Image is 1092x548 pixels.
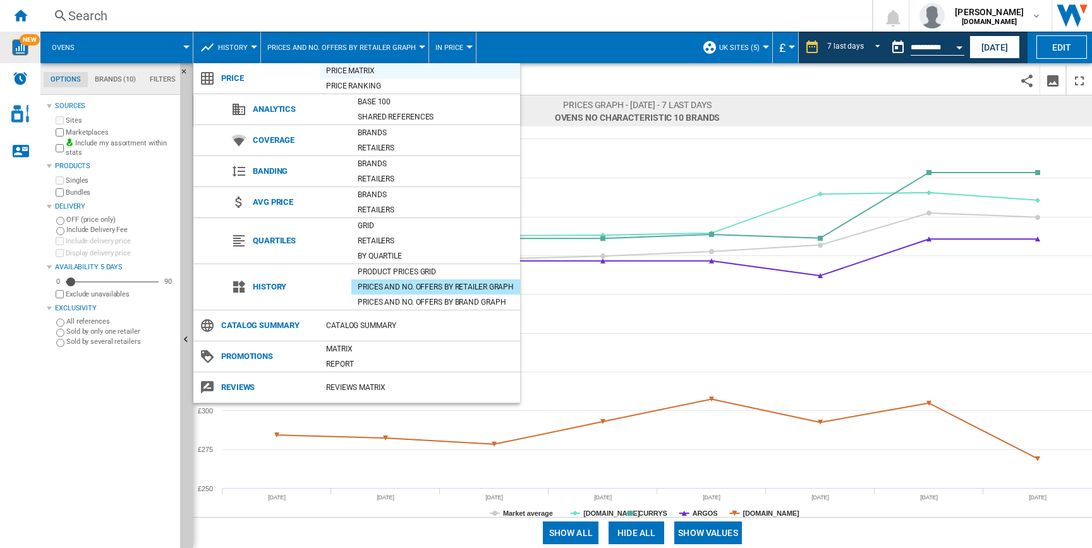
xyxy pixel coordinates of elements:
[351,126,520,139] div: Brands
[320,343,520,355] div: Matrix
[351,95,520,108] div: Base 100
[215,348,320,365] span: Promotions
[320,381,520,394] div: REVIEWS Matrix
[351,173,520,185] div: Retailers
[320,64,520,77] div: Price Matrix
[351,265,520,278] div: Product prices grid
[215,317,320,334] span: Catalog Summary
[351,296,520,308] div: Prices and No. offers by brand graph
[246,131,351,149] span: Coverage
[351,219,520,232] div: Grid
[320,358,520,370] div: Report
[351,188,520,201] div: Brands
[320,319,520,332] div: Catalog Summary
[215,70,320,87] span: Price
[351,281,520,293] div: Prices and No. offers by retailer graph
[215,379,320,396] span: Reviews
[320,80,520,92] div: Price Ranking
[246,232,351,250] span: Quartiles
[246,193,351,211] span: Avg price
[351,204,520,216] div: Retailers
[246,278,351,296] span: History
[351,250,520,262] div: By quartile
[246,100,351,118] span: Analytics
[351,234,520,247] div: Retailers
[351,142,520,154] div: Retailers
[351,157,520,170] div: Brands
[351,111,520,123] div: Shared references
[246,162,351,180] span: Banding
